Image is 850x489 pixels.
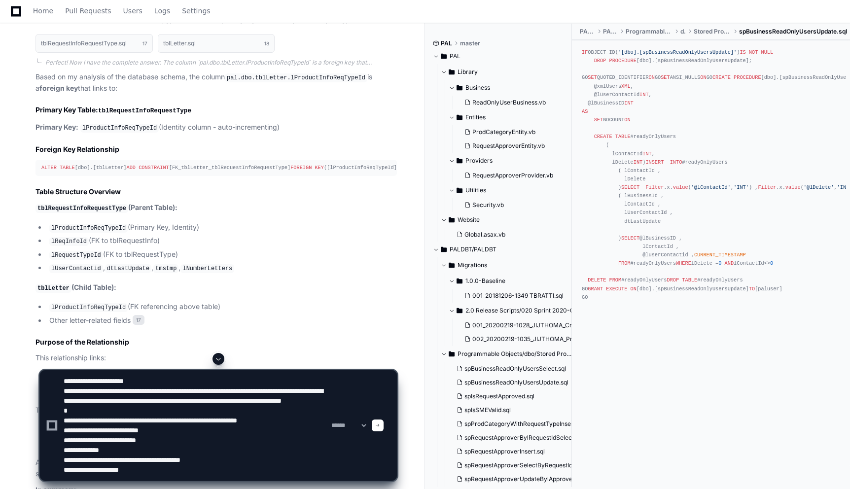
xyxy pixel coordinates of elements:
[449,303,580,318] button: 2.0 Release Scripts/020 Sprint 2020-02
[49,303,128,312] code: lProductInfoReqTypeId
[441,244,447,255] svg: Directory
[41,165,75,171] span: ALTER TABLE
[46,301,397,313] li: (FK referencing above table)
[621,184,639,190] span: SELECT
[691,184,731,190] span: '@lContactId'
[225,73,367,82] code: pal.dbo.tblLetter.lProductInfoReqTypeId
[41,40,127,46] h1: tblRequestInfoRequestType.sql
[449,109,565,125] button: Entities
[33,8,53,14] span: Home
[621,235,639,241] span: SELECT
[700,74,706,80] span: ON
[457,184,462,196] svg: Directory
[465,84,490,92] span: Business
[472,99,546,106] span: ReadOnlyUserBusiness.vb
[464,231,505,239] span: Global.asax.vb
[441,64,565,80] button: Library
[98,107,191,114] code: tblRequestInfoRequestType
[718,260,721,266] span: 0
[35,71,397,94] p: Based on my analysis of the database schema, the column is a that links to:
[694,252,746,258] span: CURRENT_TIMESTAMP
[609,58,636,64] span: PROCEDURE
[450,52,460,60] span: PAL
[460,39,480,47] span: master
[631,286,637,292] span: ON
[441,346,572,362] button: Programmable Objects/dbo/Stored Procedures
[645,159,664,165] span: INSERT
[618,49,737,55] span: '[dbo].[spBusinessReadOnlyUsersUpdate]'
[749,286,755,292] span: TO
[158,34,275,53] button: tblLetter.sql18
[770,260,773,266] span: 0
[458,261,487,269] span: Migrations
[127,165,169,171] span: ADD CONSTRAINT
[734,74,761,80] span: PROCEDURE
[49,237,89,246] code: lReqInfoId
[460,198,559,212] button: Security.vb
[457,111,462,123] svg: Directory
[49,264,103,273] code: lUserContactid
[35,122,397,134] p: (Identity column - auto-incrementing)
[35,204,128,213] code: tblRequestInfoRequestType
[626,28,672,35] span: Programmable Objects
[35,203,177,211] strong: (Parent Table):
[624,100,633,106] span: INT
[441,212,565,228] button: Website
[758,184,776,190] span: Filter
[582,108,588,114] span: AS
[460,96,559,109] button: ReadOnlyUserBusiness.vb
[153,264,178,273] code: tmstmp
[739,28,847,35] span: spBusinessReadOnlyUsersUpdate.sql
[264,39,269,47] span: 18
[449,80,565,96] button: Business
[35,144,397,154] h2: Foreign Key Relationship
[712,74,731,80] span: CREATE
[676,260,691,266] span: WHERE
[465,113,486,121] span: Entities
[457,305,462,316] svg: Directory
[441,257,572,273] button: Migrations
[588,74,597,80] span: SET
[725,260,734,266] span: AND
[35,187,397,197] h2: Table Structure Overview
[740,49,745,55] span: IS
[163,40,196,46] h1: tblLetter.sql
[457,82,462,94] svg: Directory
[49,224,128,233] code: lProductInfoReqTypeId
[580,28,595,35] span: PALDBT
[667,277,679,283] span: DROP
[458,68,478,76] span: Library
[694,28,731,35] span: Stored Procedures
[35,337,397,347] h2: Purpose of the Relationship
[460,332,582,346] button: 002_20200219-1035_JIJTHOMA_ProdCatSME_LoadData.sql
[433,48,565,64] button: PAL
[441,39,452,47] span: PAL
[749,49,758,55] span: NOT
[41,164,391,172] div: [dbo].[tblLetter] [FK_tblLetter_tblRequestInfoRequestType] ([lProductInfoReqTypeId]) [dbo].[tblRe...
[472,142,545,150] span: RequestApproverEntity.vb
[180,264,234,273] code: lNumberLetters
[465,186,486,194] span: Utilities
[682,277,697,283] span: TABLE
[621,83,630,89] span: XML
[35,284,71,293] code: tblLetter
[615,134,631,140] span: TABLE
[680,28,686,35] span: dbo
[46,262,397,274] li: , , ,
[46,315,397,326] li: Other letter-related fields
[65,8,111,14] span: Pull Requests
[465,307,577,314] span: 2.0 Release Scripts/020 Sprint 2020-02
[142,39,147,47] span: 17
[472,335,641,343] span: 002_20200219-1035_JIJTHOMA_ProdCatSME_LoadData.sql
[785,184,801,190] span: value
[49,251,103,260] code: lRequestTypeId
[433,242,565,257] button: PALDBT/PALDBT
[441,50,447,62] svg: Directory
[105,264,151,273] code: dtLastUpdate
[449,348,455,360] svg: Directory
[80,124,159,133] code: lProductInfoReqTypeId
[609,277,621,283] span: FROM
[46,235,397,247] li: (FK to tblRequestInfo)
[465,157,493,165] span: Providers
[618,260,631,266] span: FROM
